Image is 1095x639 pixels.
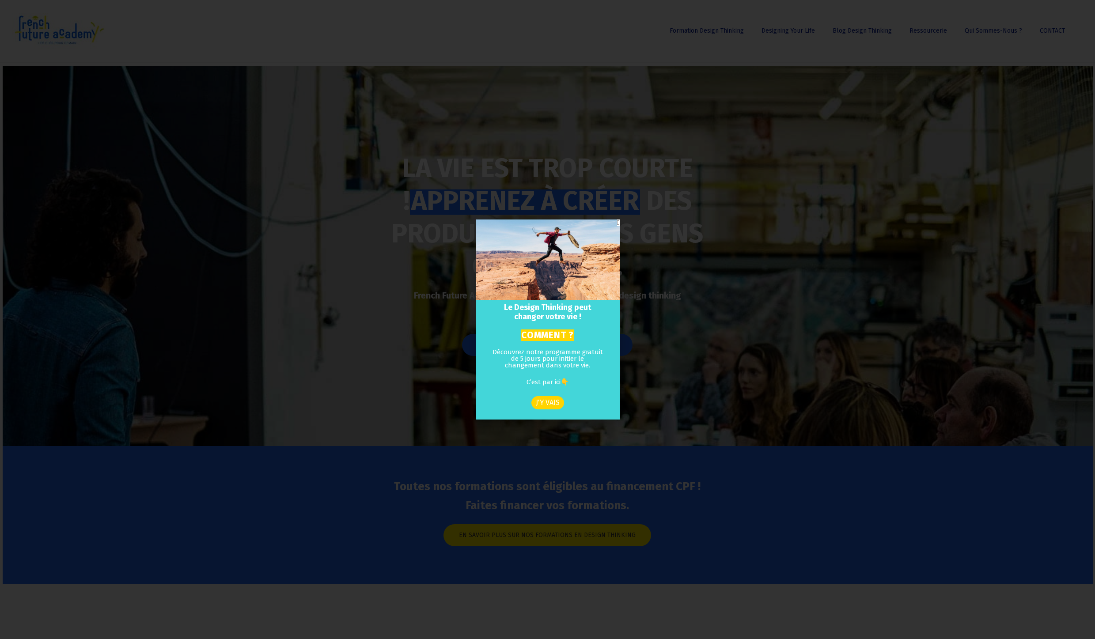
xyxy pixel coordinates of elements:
a: Close [617,219,619,226]
a: J'Y VAIS [531,396,564,409]
mark: COMMENT ? [521,329,573,341]
p: C’est par ici👇 [492,379,603,396]
p: Découvrez notre programme gratuit de 5 jours pour initier le changement dans votre vie. [492,349,603,379]
h2: Le Design Thinking peut changer votre vie ! [483,303,612,322]
span: J'Y VAIS [536,399,560,406]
